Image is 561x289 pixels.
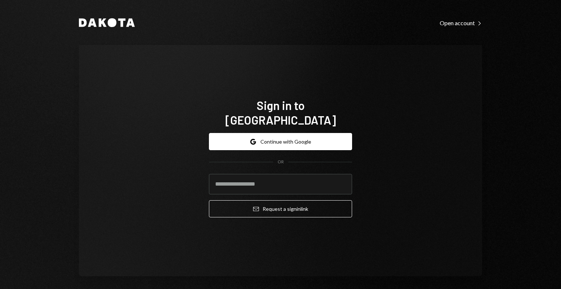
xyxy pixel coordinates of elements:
div: OR [278,159,284,165]
button: Continue with Google [209,133,352,150]
a: Open account [440,19,482,27]
h1: Sign in to [GEOGRAPHIC_DATA] [209,98,352,127]
button: Request a signinlink [209,200,352,217]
